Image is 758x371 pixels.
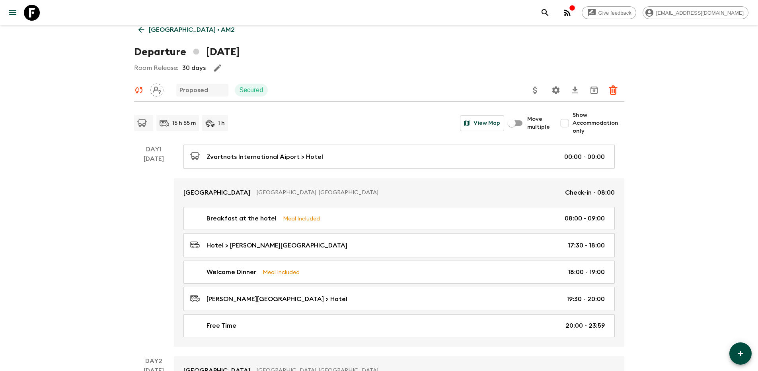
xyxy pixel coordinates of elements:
[582,6,636,19] a: Give feedback
[257,189,559,197] p: [GEOGRAPHIC_DATA], [GEOGRAPHIC_DATA]
[567,294,605,304] p: 19:30 - 20:00
[182,63,206,73] p: 30 days
[564,152,605,162] p: 00:00 - 00:00
[5,5,21,21] button: menu
[149,25,235,35] p: [GEOGRAPHIC_DATA] • AM2
[183,207,615,230] a: Breakfast at the hotelMeal Included08:00 - 09:00
[605,82,621,98] button: Delete
[263,268,300,276] p: Meal Included
[537,5,553,21] button: search adventures
[527,115,550,131] span: Move multiple
[573,111,624,135] span: Show Accommodation only
[218,119,225,127] p: 1 h
[207,152,323,162] p: Zvartnots International Aiport > Hotel
[460,115,504,131] button: View Map
[183,145,615,169] a: Zvartnots International Aiport > Hotel00:00 - 00:00
[179,85,208,95] p: Proposed
[174,178,624,207] a: [GEOGRAPHIC_DATA][GEOGRAPHIC_DATA], [GEOGRAPHIC_DATA]Check-in - 08:00
[134,22,239,38] a: [GEOGRAPHIC_DATA] • AM2
[568,241,605,250] p: 17:30 - 18:00
[283,214,320,223] p: Meal Included
[594,10,636,16] span: Give feedback
[565,321,605,330] p: 20:00 - 23:59
[183,233,615,257] a: Hotel > [PERSON_NAME][GEOGRAPHIC_DATA]17:30 - 18:00
[207,294,347,304] p: [PERSON_NAME][GEOGRAPHIC_DATA] > Hotel
[207,321,236,330] p: Free Time
[240,85,263,95] p: Secured
[134,44,240,60] h1: Departure [DATE]
[207,214,277,223] p: Breakfast at the hotel
[207,241,347,250] p: Hotel > [PERSON_NAME][GEOGRAPHIC_DATA]
[643,6,748,19] div: [EMAIL_ADDRESS][DOMAIN_NAME]
[548,82,564,98] button: Settings
[586,82,602,98] button: Archive (Completed, Cancelled or Unsynced Departures only)
[652,10,748,16] span: [EMAIL_ADDRESS][DOMAIN_NAME]
[183,287,615,311] a: [PERSON_NAME][GEOGRAPHIC_DATA] > Hotel19:30 - 20:00
[134,145,174,154] p: Day 1
[568,267,605,277] p: 18:00 - 19:00
[527,82,543,98] button: Update Price, Early Bird Discount and Costs
[207,267,256,277] p: Welcome Dinner
[565,188,615,197] p: Check-in - 08:00
[567,82,583,98] button: Download CSV
[183,314,615,337] a: Free Time20:00 - 23:59
[150,86,164,92] span: Assign pack leader
[183,188,250,197] p: [GEOGRAPHIC_DATA]
[235,84,268,97] div: Secured
[144,154,164,347] div: [DATE]
[134,85,144,95] svg: Unable to sync - Check prices and secured
[172,119,196,127] p: 15 h 55 m
[134,356,174,366] p: Day 2
[134,63,178,73] p: Room Release:
[565,214,605,223] p: 08:00 - 09:00
[183,261,615,284] a: Welcome DinnerMeal Included18:00 - 19:00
